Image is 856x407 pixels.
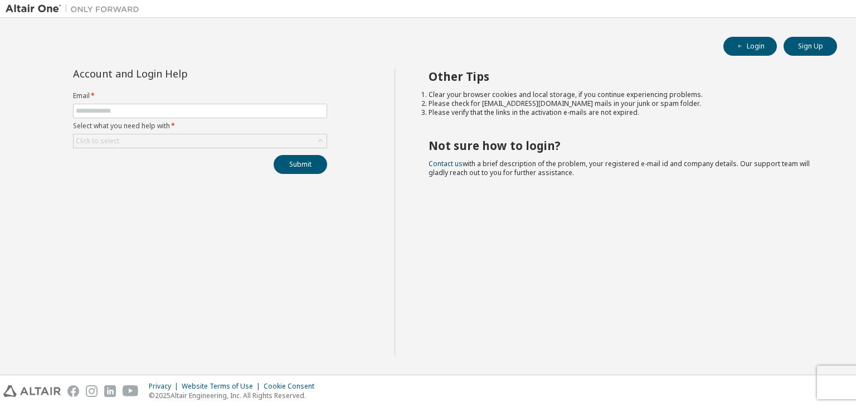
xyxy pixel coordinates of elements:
img: altair_logo.svg [3,385,61,397]
li: Please check for [EMAIL_ADDRESS][DOMAIN_NAME] mails in your junk or spam folder. [429,99,818,108]
span: with a brief description of the problem, your registered e-mail id and company details. Our suppo... [429,159,810,177]
h2: Not sure how to login? [429,138,818,153]
button: Submit [274,155,327,174]
li: Please verify that the links in the activation e-mails are not expired. [429,108,818,117]
img: youtube.svg [123,385,139,397]
div: Website Terms of Use [182,382,264,391]
img: linkedin.svg [104,385,116,397]
img: instagram.svg [86,385,98,397]
img: Altair One [6,3,145,14]
p: © 2025 Altair Engineering, Inc. All Rights Reserved. [149,391,321,400]
h2: Other Tips [429,69,818,84]
label: Select what you need help with [73,122,327,130]
a: Contact us [429,159,463,168]
div: Cookie Consent [264,382,321,391]
label: Email [73,91,327,100]
div: Click to select [74,134,327,148]
img: facebook.svg [67,385,79,397]
button: Sign Up [784,37,837,56]
div: Account and Login Help [73,69,276,78]
div: Click to select [76,137,119,146]
li: Clear your browser cookies and local storage, if you continue experiencing problems. [429,90,818,99]
button: Login [723,37,777,56]
div: Privacy [149,382,182,391]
